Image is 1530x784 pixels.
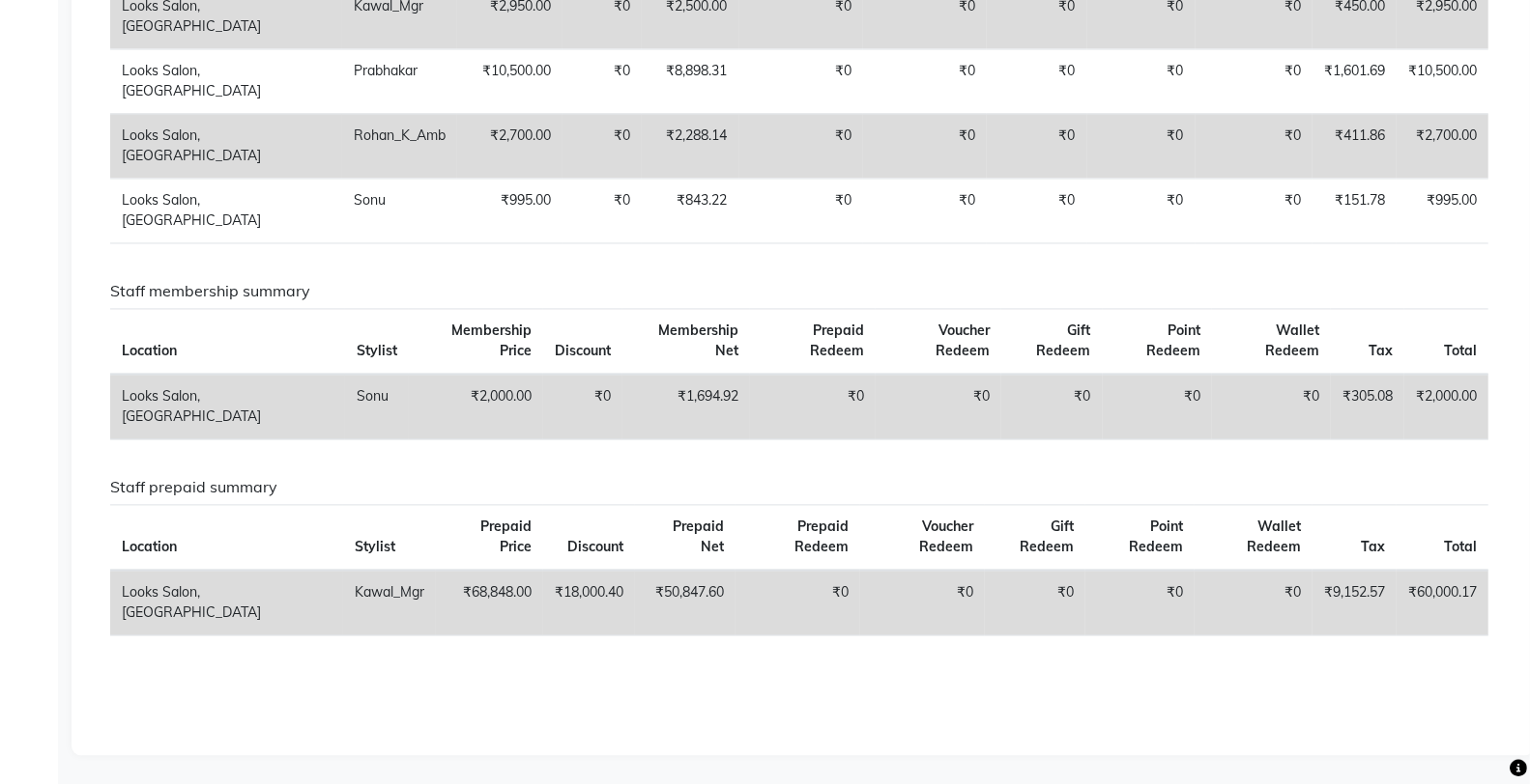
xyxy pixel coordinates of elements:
[110,570,343,635] td: Looks Salon, [GEOGRAPHIC_DATA]
[543,374,622,439] td: ₹0
[919,518,973,555] span: Voucher Redeem
[1195,570,1313,635] td: ₹0
[1397,178,1488,242] td: ₹995.00
[122,538,177,555] span: Location
[642,178,739,242] td: ₹843.22
[1087,48,1196,113] td: ₹0
[342,48,457,113] td: Prabhakar
[1404,374,1488,439] td: ₹2,000.00
[1444,342,1477,359] span: Total
[739,48,863,113] td: ₹0
[1087,113,1196,178] td: ₹0
[860,570,985,635] td: ₹0
[122,342,177,359] span: Location
[987,113,1087,178] td: ₹0
[457,48,563,113] td: ₹10,500.00
[451,322,532,359] span: Membership Price
[457,113,563,178] td: ₹2,700.00
[1313,570,1397,635] td: ₹9,152.57
[936,322,990,359] span: Voucher Redeem
[736,570,860,635] td: ₹0
[1369,342,1393,359] span: Tax
[1397,48,1488,113] td: ₹10,500.00
[673,518,724,555] span: Prepaid Net
[876,374,1001,439] td: ₹0
[739,113,863,178] td: ₹0
[987,48,1087,113] td: ₹0
[1247,518,1301,555] span: Wallet Redeem
[794,518,849,555] span: Prepaid Redeem
[985,570,1085,635] td: ₹0
[110,48,342,113] td: Looks Salon, [GEOGRAPHIC_DATA]
[750,374,876,439] td: ₹0
[563,113,642,178] td: ₹0
[110,178,342,242] td: Looks Salon, [GEOGRAPHIC_DATA]
[1037,322,1091,359] span: Gift Redeem
[1265,322,1319,359] span: Wallet Redeem
[1085,570,1195,635] td: ₹0
[1444,538,1477,555] span: Total
[1103,374,1212,439] td: ₹0
[1313,48,1397,113] td: ₹1,601.69
[342,178,457,242] td: Sonu
[110,113,342,178] td: Looks Salon, [GEOGRAPHIC_DATA]
[1001,374,1103,439] td: ₹0
[343,570,436,635] td: Kawal_Mgr
[409,374,544,439] td: ₹2,000.00
[739,178,863,242] td: ₹0
[635,570,736,635] td: ₹50,847.60
[1129,518,1183,555] span: Point Redeem
[555,342,611,359] span: Discount
[658,322,738,359] span: Membership Net
[543,570,635,635] td: ₹18,000.40
[110,478,1488,496] h6: Staff prepaid summary
[567,538,623,555] span: Discount
[1212,374,1331,439] td: ₹0
[1146,322,1200,359] span: Point Redeem
[1313,113,1397,178] td: ₹411.86
[1313,178,1397,242] td: ₹151.78
[342,113,457,178] td: Rohan_K_Amb
[863,48,987,113] td: ₹0
[1397,570,1488,635] td: ₹60,000.17
[1361,538,1385,555] span: Tax
[1196,178,1313,242] td: ₹0
[1196,113,1313,178] td: ₹0
[642,48,739,113] td: ₹8,898.31
[810,322,864,359] span: Prepaid Redeem
[1331,374,1404,439] td: ₹305.08
[1087,178,1196,242] td: ₹0
[987,178,1087,242] td: ₹0
[563,178,642,242] td: ₹0
[480,518,532,555] span: Prepaid Price
[436,570,543,635] td: ₹68,848.00
[642,113,739,178] td: ₹2,288.14
[355,538,395,555] span: Stylist
[110,282,1488,300] h6: Staff membership summary
[863,178,987,242] td: ₹0
[357,342,397,359] span: Stylist
[1397,113,1488,178] td: ₹2,700.00
[563,48,642,113] td: ₹0
[622,374,750,439] td: ₹1,694.92
[863,113,987,178] td: ₹0
[110,374,345,439] td: Looks Salon, [GEOGRAPHIC_DATA]
[345,374,409,439] td: Sonu
[1196,48,1313,113] td: ₹0
[457,178,563,242] td: ₹995.00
